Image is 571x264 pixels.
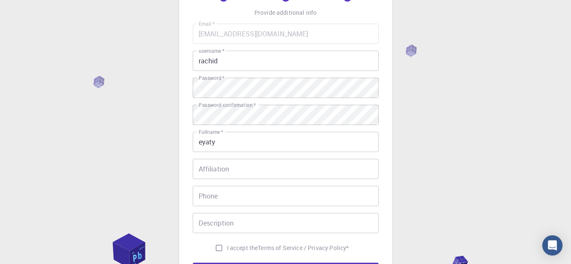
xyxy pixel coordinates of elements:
label: Fullname [199,128,223,136]
label: Password confirmation [199,101,256,109]
p: Provide additional info [254,8,317,17]
p: Terms of Service / Privacy Policy * [258,244,349,252]
label: Password [199,74,224,82]
a: Terms of Service / Privacy Policy* [258,244,349,252]
label: username [199,47,224,54]
label: Email [199,20,215,27]
span: I accept the [227,244,258,252]
div: Open Intercom Messenger [542,235,563,256]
